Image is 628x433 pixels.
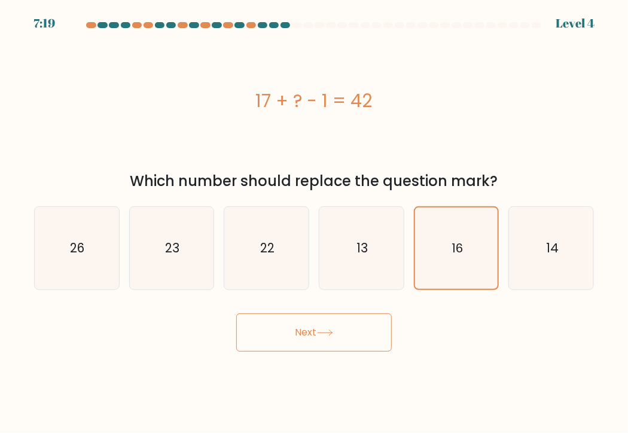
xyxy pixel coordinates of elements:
[41,170,587,192] div: Which number should replace the question mark?
[556,14,595,32] div: Level 4
[33,14,55,32] div: 7:19
[34,87,594,114] div: 17 + ? - 1 = 42
[165,239,179,257] text: 23
[356,239,368,257] text: 13
[71,239,85,257] text: 26
[452,240,463,257] text: 16
[260,239,275,257] text: 22
[236,313,392,352] button: Next
[545,239,558,257] text: 14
